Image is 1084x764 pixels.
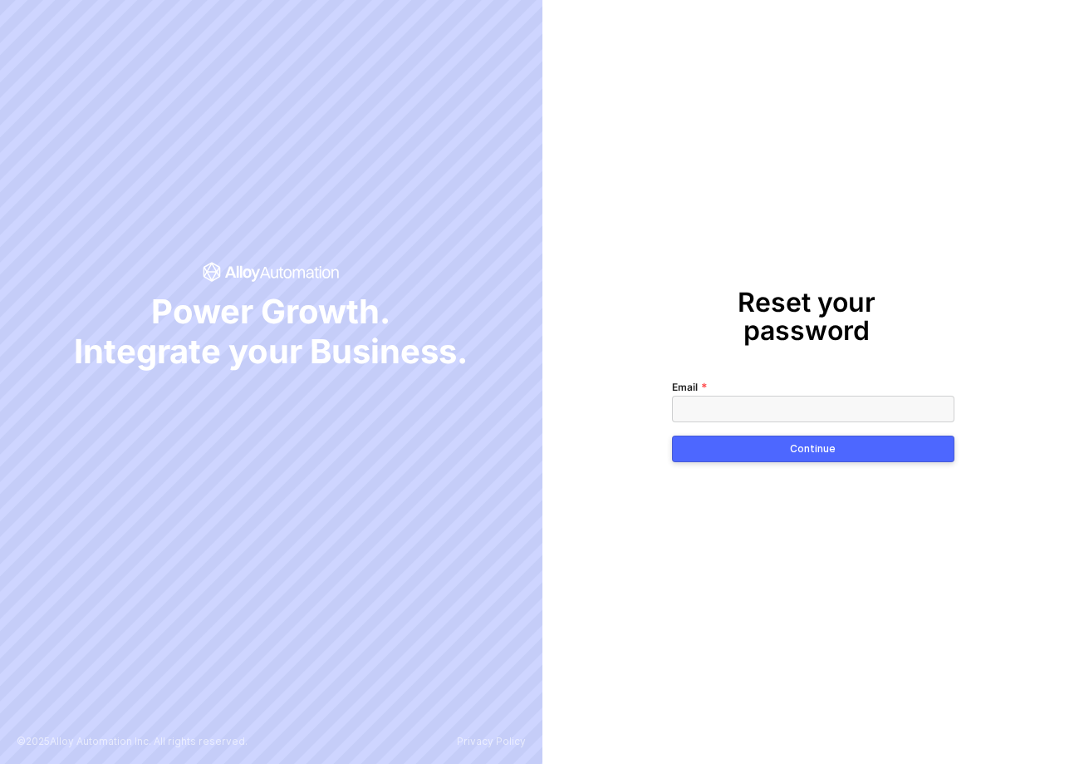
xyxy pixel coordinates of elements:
[672,379,708,396] label: Email
[74,292,468,372] span: Power Growth. Integrate your Business.
[790,442,836,456] div: Continue
[672,396,954,422] input: Email
[672,436,954,462] button: Continue
[457,736,526,747] a: Privacy Policy
[17,736,248,747] p: © 2025 Alloy Automation Inc. All rights reserved.
[203,262,340,282] span: icon-success
[672,288,942,344] h1: Reset your password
